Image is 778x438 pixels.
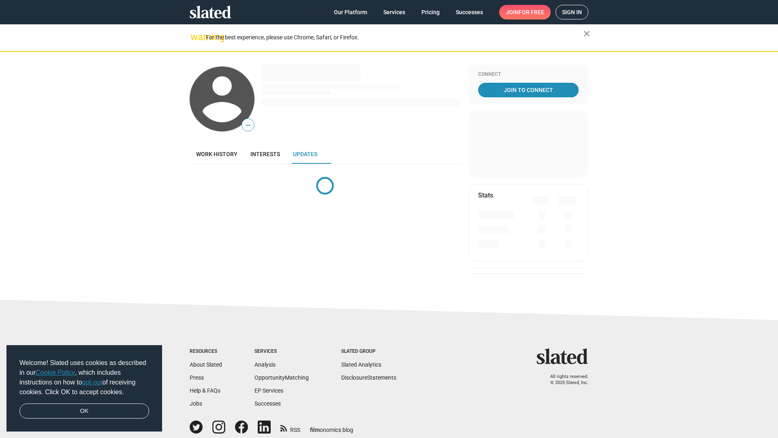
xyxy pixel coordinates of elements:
a: Updates [286,144,324,164]
a: filmonomics blog [310,420,353,434]
p: All rights reserved. © 2025 Slated, Inc. [542,374,588,386]
mat-card-title: Stats [478,191,493,200]
a: Analysis [254,361,276,368]
a: Work history [190,144,244,164]
span: for free [519,5,544,19]
span: Pricing [421,5,440,19]
a: Successes [254,400,281,407]
span: Our Platform [334,5,367,19]
a: Press [190,374,204,381]
span: Sign in [562,5,582,19]
a: Help & FAQs [190,387,220,394]
span: Interests [250,151,280,157]
span: film [310,427,320,433]
span: Join To Connect [480,83,577,97]
mat-icon: close [582,29,592,39]
div: Services [254,348,309,355]
div: Slated Group [341,348,396,355]
a: Successes [449,5,489,19]
a: Jobs [190,400,202,407]
a: Join To Connect [478,83,579,97]
span: Work history [196,151,237,157]
a: EP Services [254,387,283,394]
a: Joinfor free [499,5,551,19]
a: Pricing [415,5,446,19]
span: — [242,120,254,131]
div: Connect [478,71,579,78]
a: Cookie Policy [36,369,75,376]
a: OpportunityMatching [254,374,309,381]
span: Successes [456,5,483,19]
a: Services [377,5,412,19]
a: Interests [244,144,286,164]
span: Join [506,5,544,19]
div: For the best experience, please use Chrome, Safari, or Firefox. [206,32,583,43]
a: About Slated [190,361,222,368]
span: Services [383,5,405,19]
span: Welcome! Slated uses cookies as described in our , which includes instructions on how to of recei... [19,358,149,397]
a: DisclosureStatements [341,374,396,381]
div: cookieconsent [6,345,162,432]
span: Updates [293,151,317,157]
a: Our Platform [327,5,374,19]
a: dismiss cookie message [19,404,149,419]
a: RSS [280,421,300,434]
a: Sign in [556,5,588,19]
mat-icon: warning [190,32,200,42]
a: opt-out [82,379,103,386]
div: Resources [190,348,222,355]
a: Slated Analytics [341,361,381,368]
